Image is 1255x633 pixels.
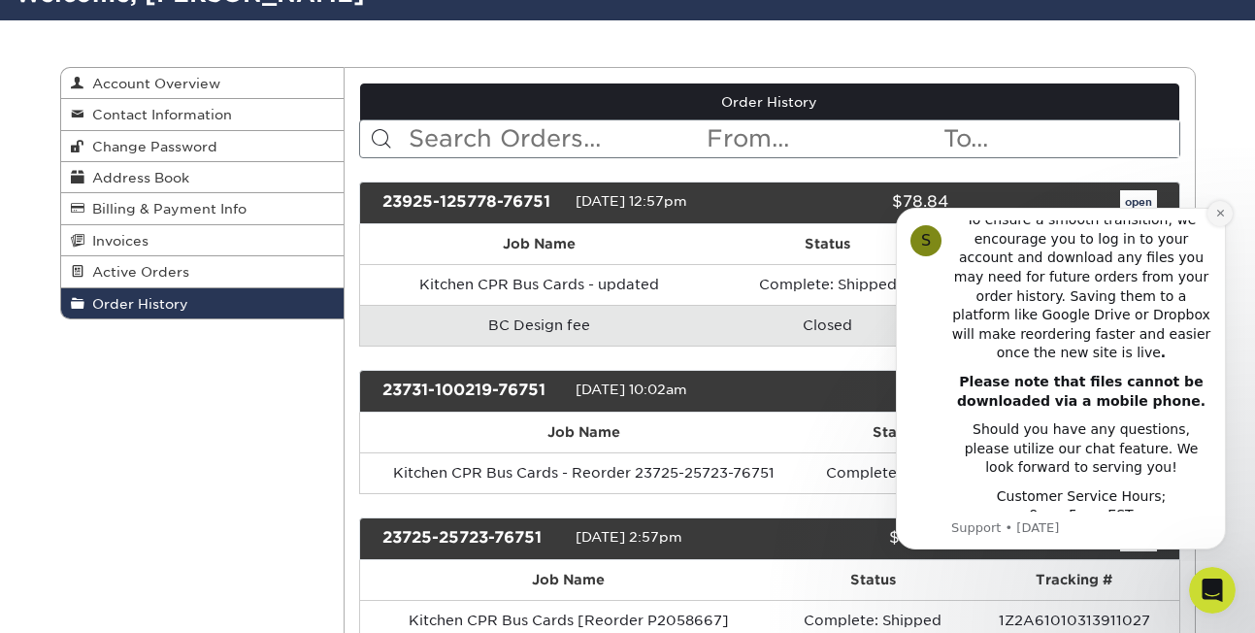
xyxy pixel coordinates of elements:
a: Contact Information [61,99,345,130]
span: [DATE] 10:02am [576,382,687,397]
th: Status [719,224,937,264]
td: BC Design fee [360,305,719,346]
a: Billing & Payment Info [61,193,345,224]
span: Order History [84,296,188,312]
td: Kitchen CPR Bus Cards - updated [360,264,719,305]
iframe: Intercom live chat [1189,567,1236,614]
a: Order History [360,83,1179,120]
div: 23731-100219-76751 [368,379,576,404]
td: Closed [719,305,937,346]
th: Job Name [360,413,808,452]
span: Address Book [84,170,189,185]
td: Complete: Shipped [719,264,937,305]
a: Order History [61,288,345,318]
div: $78.84 [755,190,963,216]
input: From... [705,120,941,157]
th: Job Name [360,560,776,600]
td: Kitchen CPR Bus Cards - Reorder 23725-25723-76751 [360,452,808,493]
th: Status [776,560,970,600]
a: Address Book [61,162,345,193]
div: $121.00 [755,526,963,551]
input: To... [941,120,1178,157]
a: Invoices [61,225,345,256]
div: $0.00 [755,379,963,404]
span: Billing & Payment Info [84,201,247,217]
span: Active Orders [84,264,189,280]
th: Status [808,413,983,452]
th: Tracking # [970,560,1179,600]
th: Job Name [360,224,719,264]
input: Search Orders... [407,120,705,157]
td: Complete: Shipped [808,452,983,493]
span: [DATE] 2:57pm [576,529,682,545]
span: Invoices [84,233,149,249]
iframe: Intercom notifications message [867,190,1255,561]
span: Change Password [84,139,217,154]
a: Active Orders [61,256,345,287]
div: 23925-125778-76751 [368,190,576,216]
a: Change Password [61,131,345,162]
span: [DATE] 12:57pm [576,193,687,209]
span: Contact Information [84,107,232,122]
span: Account Overview [84,76,220,91]
a: Account Overview [61,68,345,99]
div: 23725-25723-76751 [368,526,576,551]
